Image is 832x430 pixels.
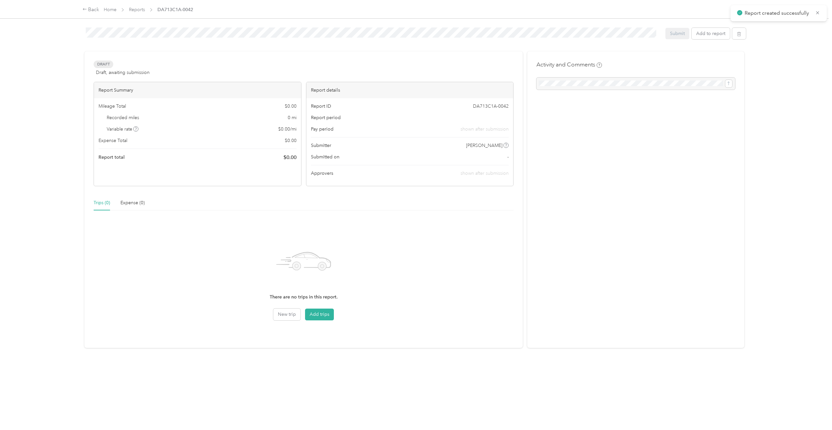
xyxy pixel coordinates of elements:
[99,103,126,110] span: Mileage Total
[305,309,334,320] button: Add trips
[107,126,139,133] span: Variable rate
[107,114,139,121] span: Recorded miles
[288,114,297,121] span: 0 mi
[285,103,297,110] span: $ 0.00
[311,126,334,133] span: Pay period
[94,199,110,206] div: Trips (0)
[104,7,117,12] a: Home
[461,170,509,176] span: shown after submission
[311,114,341,121] span: Report period
[536,61,602,69] h4: Activity and Comments
[311,142,331,149] span: Submitter
[94,82,301,98] div: Report Summary
[473,103,509,110] span: DA713C1A-0042
[461,126,509,133] span: shown after submission
[99,154,125,161] span: Report total
[157,6,193,13] span: DA713C1A-0042
[692,28,730,39] button: Add to report
[94,61,113,68] span: Draft
[795,393,832,430] iframe: Everlance-gr Chat Button Frame
[311,103,331,110] span: Report ID
[311,153,339,160] span: Submitted on
[283,153,297,161] span: $ 0.00
[306,82,514,98] div: Report details
[278,126,297,133] span: $ 0.00 / mi
[285,137,297,144] span: $ 0.00
[270,294,338,301] p: There are no trips in this report.
[120,199,145,206] div: Expense (0)
[745,9,810,17] p: Report created successfully
[99,137,127,144] span: Expense Total
[82,6,99,14] div: Back
[96,69,150,76] span: Draft, awaiting submission
[507,153,509,160] span: -
[466,142,502,149] span: [PERSON_NAME]
[129,7,145,12] a: Reports
[311,170,333,177] span: Approvers
[273,309,300,320] button: New trip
